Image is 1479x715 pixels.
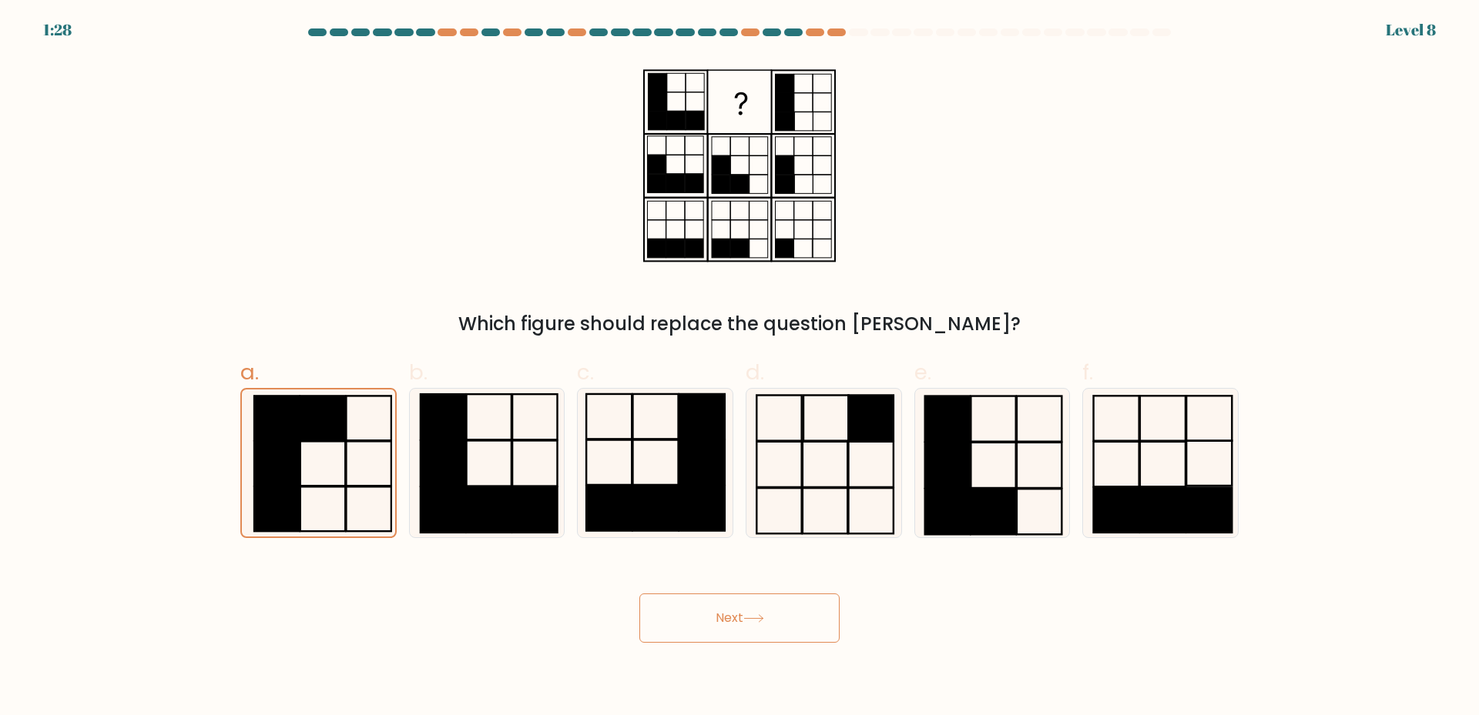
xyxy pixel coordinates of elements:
[1386,18,1436,42] div: Level 8
[746,357,764,387] span: d.
[409,357,428,387] span: b.
[914,357,931,387] span: e.
[240,357,259,387] span: a.
[1082,357,1093,387] span: f.
[639,593,840,643] button: Next
[250,310,1229,338] div: Which figure should replace the question [PERSON_NAME]?
[43,18,72,42] div: 1:28
[577,357,594,387] span: c.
